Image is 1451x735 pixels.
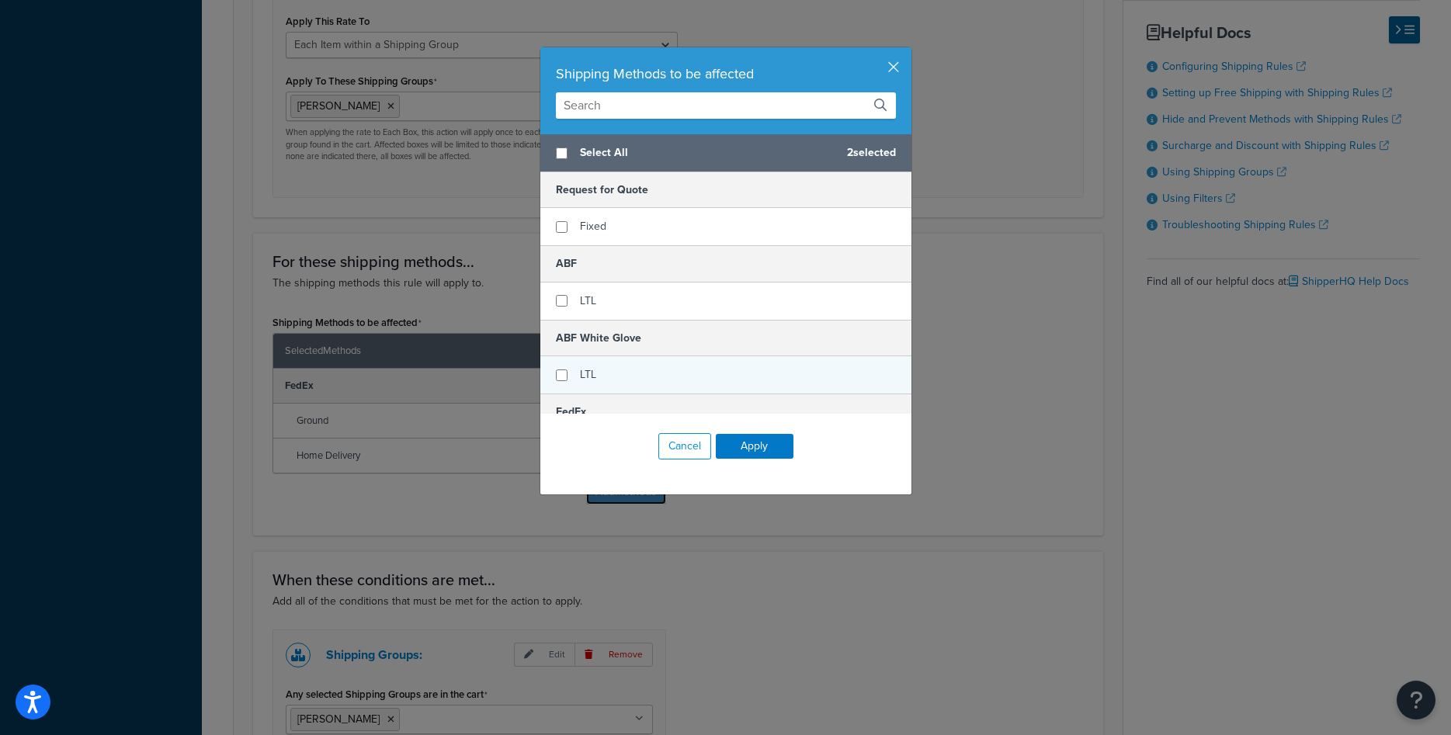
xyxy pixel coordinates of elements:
[716,434,793,459] button: Apply
[556,92,896,119] input: Search
[580,366,596,383] span: LTL
[580,293,596,309] span: LTL
[540,172,911,208] h5: Request for Quote
[540,245,911,282] h5: ABF
[556,63,896,85] div: Shipping Methods to be affected
[540,394,911,430] h5: FedEx
[540,134,911,172] div: 2 selected
[540,320,911,356] h5: ABF White Glove
[658,433,711,459] button: Cancel
[580,218,606,234] span: Fixed
[580,142,835,164] span: Select All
